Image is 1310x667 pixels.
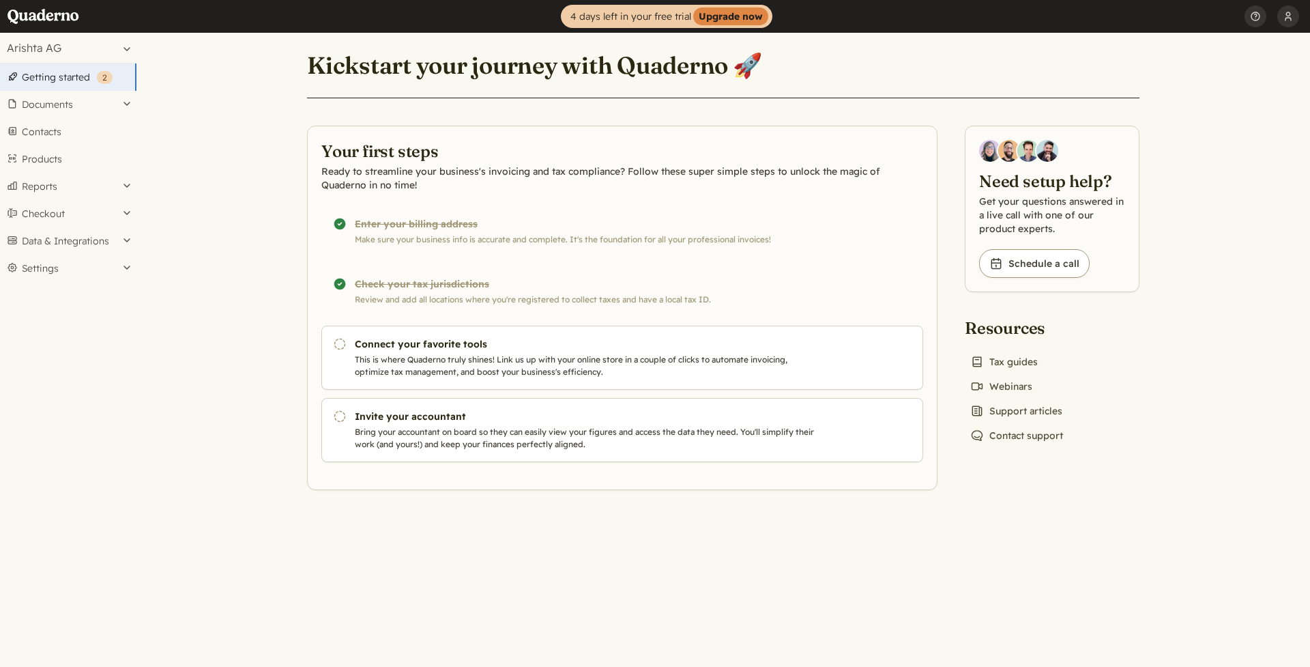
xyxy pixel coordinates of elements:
a: Schedule a call [979,249,1090,278]
a: Connect your favorite tools This is where Quaderno truly shines! Link us up with your online stor... [321,326,923,390]
p: Get your questions answered in a live call with one of our product experts. [979,195,1125,236]
h3: Connect your favorite tools [355,337,820,351]
span: 2 [102,72,107,83]
a: Support articles [965,401,1068,421]
a: 4 days left in your free trialUpgrade now [561,5,772,28]
a: Tax guides [965,352,1043,371]
a: Webinars [965,377,1038,396]
h2: Resources [965,317,1068,339]
p: Ready to streamline your business's invoicing and tax compliance? Follow these super simple steps... [321,165,923,192]
img: Jairo Fumero, Account Executive at Quaderno [998,140,1020,162]
a: Contact support [965,426,1068,445]
a: Invite your accountant Bring your accountant on board so they can easily view your figures and ac... [321,398,923,462]
strong: Upgrade now [693,8,768,25]
h2: Need setup help? [979,170,1125,192]
h1: Kickstart your journey with Quaderno 🚀 [307,51,762,81]
h3: Invite your accountant [355,410,820,423]
p: Bring your accountant on board so they can easily view your figures and access the data they need... [355,426,820,451]
img: Diana Carrasco, Account Executive at Quaderno [979,140,1001,162]
img: Ivo Oltmans, Business Developer at Quaderno [1017,140,1039,162]
p: This is where Quaderno truly shines! Link us up with your online store in a couple of clicks to a... [355,354,820,378]
img: Javier Rubio, DevRel at Quaderno [1036,140,1058,162]
h2: Your first steps [321,140,923,162]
